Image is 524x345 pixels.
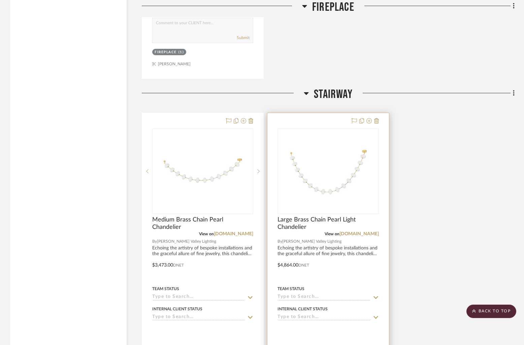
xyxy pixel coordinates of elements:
span: Stairway [314,87,353,102]
div: 0 [278,129,378,214]
a: [DOMAIN_NAME] [339,232,379,236]
img: Medium Brass Chain Pearl Chandelier [161,129,245,213]
img: Large Brass Chain Pearl Light Chandelier [286,129,370,213]
div: Internal Client Status [277,306,328,312]
input: Type to Search… [277,294,370,301]
div: Team Status [277,286,304,292]
span: View on [325,232,339,236]
input: Type to Search… [152,314,245,321]
span: [PERSON_NAME] Valley Lighting [282,238,341,245]
div: Team Status [152,286,179,292]
input: Type to Search… [152,294,245,301]
span: View on [199,232,214,236]
span: Large Brass Chain Pearl Light Chandelier [277,216,379,231]
a: [DOMAIN_NAME] [214,232,253,236]
span: By [277,238,282,245]
span: By [152,238,157,245]
div: (1) [178,50,184,55]
span: [PERSON_NAME] Valley Lighting [157,238,216,245]
button: Submit [237,35,250,41]
div: Fireplace [155,50,177,55]
div: Internal Client Status [152,306,202,312]
span: Medium Brass Chain Pearl Chandelier [152,216,253,231]
scroll-to-top-button: BACK TO TOP [466,305,516,318]
input: Type to Search… [277,314,370,321]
